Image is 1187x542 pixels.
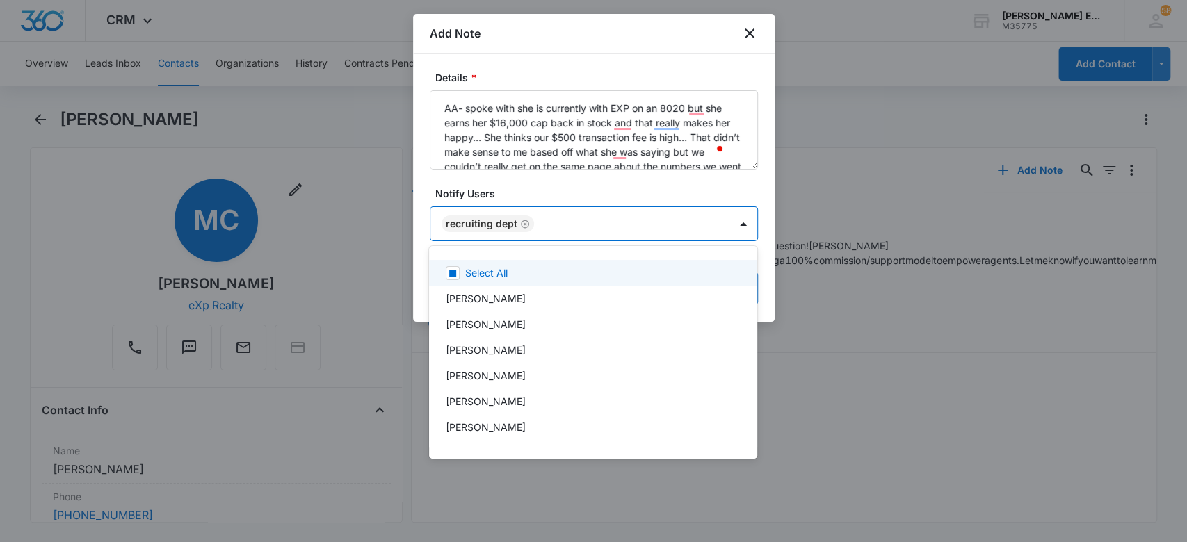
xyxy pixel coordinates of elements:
p: [PERSON_NAME] [446,291,526,306]
p: [PERSON_NAME] [446,394,526,409]
p: [PERSON_NAME] [446,368,526,383]
p: Select All [465,265,508,280]
p: [PERSON_NAME] [446,445,526,460]
p: [PERSON_NAME] [446,420,526,434]
p: [PERSON_NAME] [446,317,526,331]
p: [PERSON_NAME] [446,343,526,357]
